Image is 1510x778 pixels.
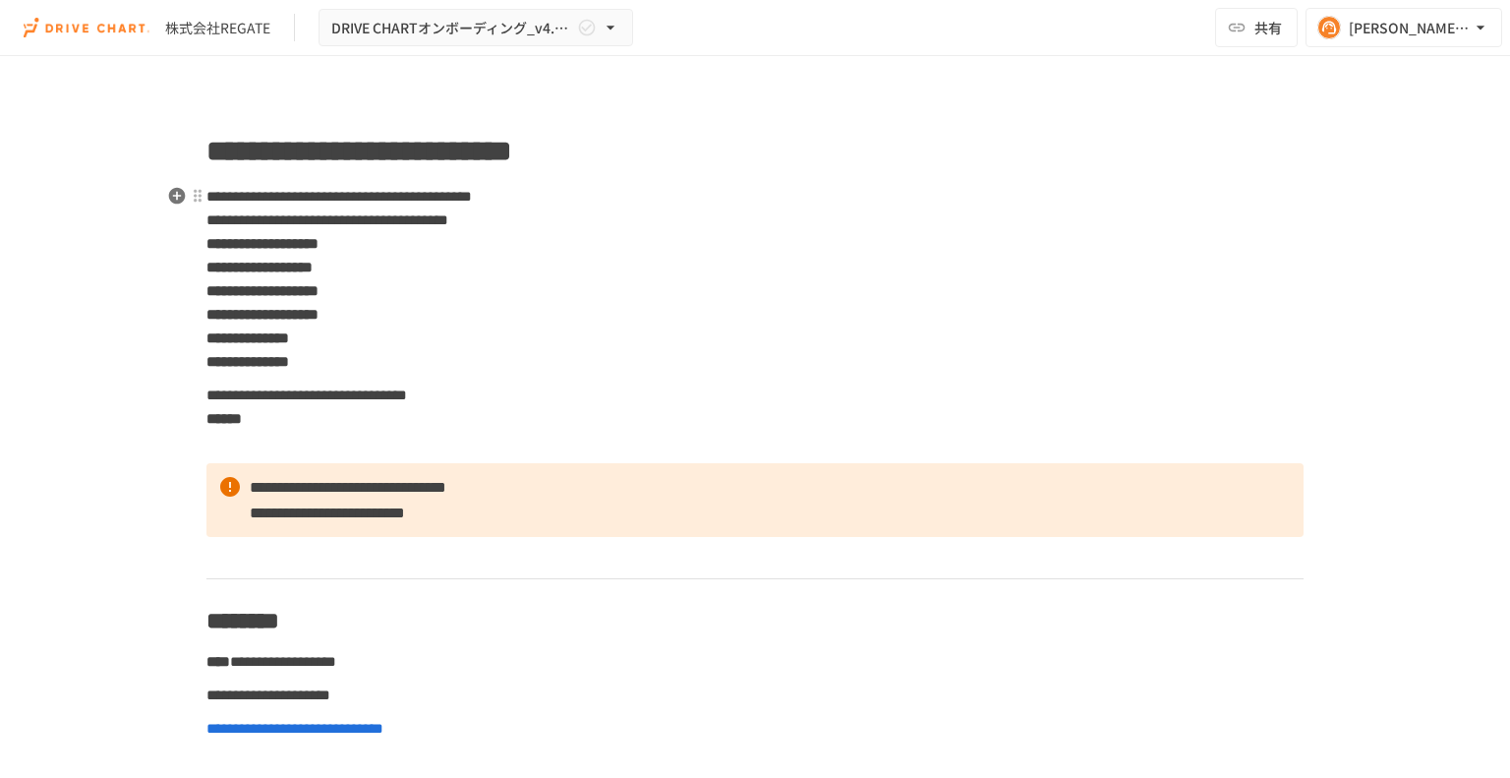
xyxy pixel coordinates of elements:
[1306,8,1502,47] button: [PERSON_NAME][EMAIL_ADDRESS][DOMAIN_NAME]
[165,18,270,38] div: 株式会社REGATE
[1215,8,1298,47] button: 共有
[24,12,149,43] img: i9VDDS9JuLRLX3JIUyK59LcYp6Y9cayLPHs4hOxMB9W
[331,16,573,40] span: DRIVE CHARTオンボーディング_v4.1（REGATE様）
[1254,17,1282,38] span: 共有
[319,9,633,47] button: DRIVE CHARTオンボーディング_v4.1（REGATE様）
[1349,16,1471,40] div: [PERSON_NAME][EMAIL_ADDRESS][DOMAIN_NAME]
